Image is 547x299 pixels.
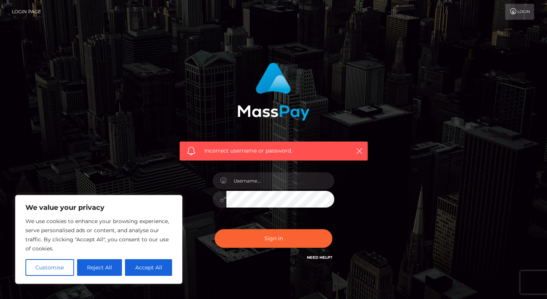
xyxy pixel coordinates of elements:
[215,229,332,248] button: Sign in
[77,259,122,276] button: Reject All
[12,4,41,20] a: Login Page
[307,255,332,260] a: Need Help?
[25,203,172,212] p: We value your privacy
[204,147,343,155] span: Incorrect username or password.
[505,4,534,20] a: Login
[25,259,74,276] button: Customise
[226,172,334,189] input: Username...
[237,63,310,121] img: MassPay Login
[15,195,182,284] div: We value your privacy
[25,217,172,253] p: We use cookies to enhance your browsing experience, serve personalised ads or content, and analys...
[125,259,172,276] button: Accept All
